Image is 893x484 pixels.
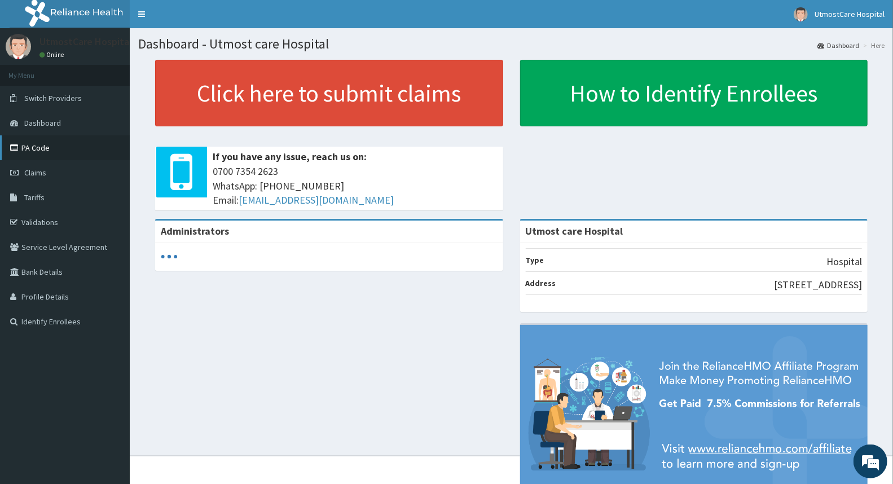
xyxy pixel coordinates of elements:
[24,93,82,103] span: Switch Providers
[161,248,178,265] svg: audio-loading
[520,60,868,126] a: How to Identify Enrollees
[826,254,862,269] p: Hospital
[794,7,808,21] img: User Image
[815,9,885,19] span: UtmostCare Hospital
[155,60,503,126] a: Click here to submit claims
[161,225,229,237] b: Administrators
[526,278,556,288] b: Address
[213,150,367,163] b: If you have any issue, reach us on:
[24,192,45,203] span: Tariffs
[24,168,46,178] span: Claims
[817,41,859,50] a: Dashboard
[526,225,623,237] strong: Utmost care Hospital
[213,164,498,208] span: 0700 7354 2623 WhatsApp: [PHONE_NUMBER] Email:
[39,37,132,47] p: UtmostCare Hospital
[239,193,394,206] a: [EMAIL_ADDRESS][DOMAIN_NAME]
[774,278,862,292] p: [STREET_ADDRESS]
[860,41,885,50] li: Here
[138,37,885,51] h1: Dashboard - Utmost care Hospital
[24,118,61,128] span: Dashboard
[526,255,544,265] b: Type
[6,34,31,59] img: User Image
[39,51,67,59] a: Online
